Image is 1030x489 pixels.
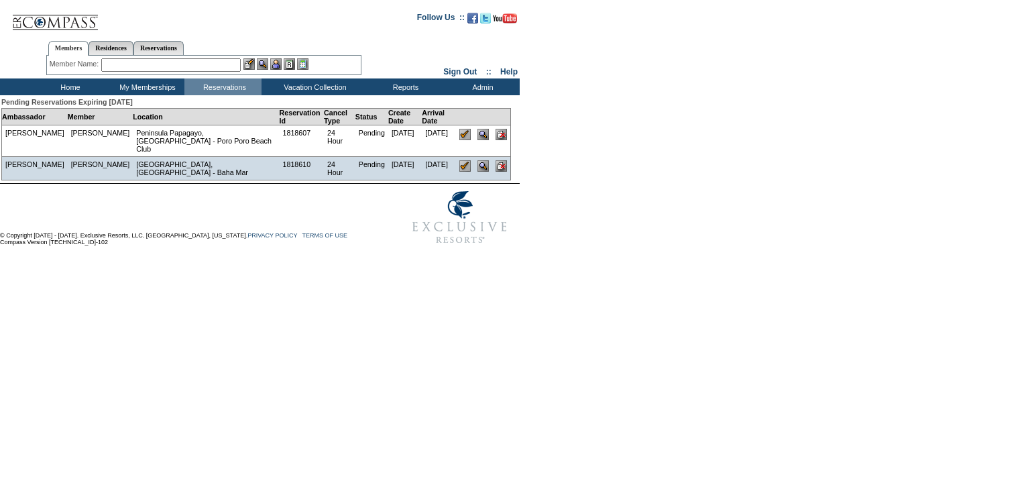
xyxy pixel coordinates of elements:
td: Location [133,109,279,125]
td: Pending [355,125,388,157]
td: 24 Hour [324,157,355,180]
td: Create Date [388,109,422,125]
input: Cancel [496,129,507,140]
a: Become our fan on Facebook [467,17,478,25]
a: Sign Out [443,67,477,76]
td: Peninsula Papagayo, [GEOGRAPHIC_DATA] - Poro Poro Beach Club [133,125,279,157]
td: [DATE] [422,125,456,157]
img: View [257,58,268,70]
td: [PERSON_NAME] [68,157,133,180]
td: Cancel Type [324,109,355,125]
input: Cancel [496,160,507,172]
img: Follow us on Twitter [480,13,491,23]
td: [PERSON_NAME] [2,157,68,180]
a: TERMS OF USE [302,232,348,239]
td: 1818610 [280,157,324,180]
a: Follow us on Twitter [480,17,491,25]
span: Pending Reservations Expiring [DATE] [1,98,133,106]
td: [DATE] [388,125,422,157]
input: Confirm [459,129,471,140]
td: Vacation Collection [262,78,365,95]
td: Status [355,109,388,125]
div: Member Name: [50,58,101,70]
td: Ambassador [2,109,68,125]
a: Members [48,41,89,56]
td: [PERSON_NAME] [68,125,133,157]
td: Home [30,78,107,95]
img: Become our fan on Facebook [467,13,478,23]
img: b_calculator.gif [297,58,308,70]
td: Reservations [184,78,262,95]
a: Residences [89,41,133,55]
img: Impersonate [270,58,282,70]
td: [GEOGRAPHIC_DATA], [GEOGRAPHIC_DATA] - Baha Mar [133,157,279,180]
td: Arrival Date [422,109,456,125]
td: Admin [443,78,520,95]
td: Reports [365,78,443,95]
td: My Memberships [107,78,184,95]
a: Help [500,67,518,76]
span: :: [486,67,492,76]
input: Confirm [459,160,471,172]
td: Follow Us :: [417,11,465,28]
td: [PERSON_NAME] [2,125,68,157]
img: Exclusive Resorts [400,184,520,251]
img: Subscribe to our YouTube Channel [493,13,517,23]
img: Compass Home [11,3,99,31]
td: 1818607 [280,125,324,157]
input: View [477,129,489,140]
img: b_edit.gif [243,58,255,70]
td: Member [68,109,133,125]
a: PRIVACY POLICY [247,232,297,239]
input: View [477,160,489,172]
a: Reservations [133,41,184,55]
td: [DATE] [422,157,456,180]
td: [DATE] [388,157,422,180]
td: Reservation Id [280,109,324,125]
a: Subscribe to our YouTube Channel [493,17,517,25]
td: Pending [355,157,388,180]
td: 24 Hour [324,125,355,157]
img: Reservations [284,58,295,70]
